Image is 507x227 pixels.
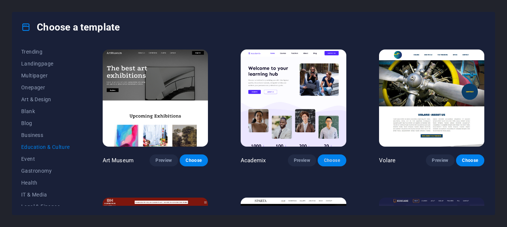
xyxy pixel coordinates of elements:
[462,157,478,163] span: Choose
[21,21,120,33] h4: Choose a template
[21,141,70,153] button: Education & Culture
[180,154,208,166] button: Choose
[456,154,484,166] button: Choose
[186,157,202,163] span: Choose
[21,61,70,67] span: Landingpage
[21,129,70,141] button: Business
[21,189,70,201] button: IT & Media
[21,46,70,58] button: Trending
[21,73,70,79] span: Multipager
[21,81,70,93] button: Onepager
[21,108,70,114] span: Blank
[103,157,134,164] p: Art Museum
[21,58,70,70] button: Landingpage
[21,144,70,150] span: Education & Culture
[379,49,484,147] img: Volare
[241,49,346,147] img: Academix
[155,157,172,163] span: Preview
[318,154,346,166] button: Choose
[21,105,70,117] button: Blank
[21,156,70,162] span: Event
[103,49,208,147] img: Art Museum
[21,84,70,90] span: Onepager
[21,165,70,177] button: Gastronomy
[21,117,70,129] button: Blog
[324,157,340,163] span: Choose
[21,180,70,186] span: Health
[21,177,70,189] button: Health
[426,154,454,166] button: Preview
[21,49,70,55] span: Trending
[21,96,70,102] span: Art & Design
[379,157,396,164] p: Volare
[21,93,70,105] button: Art & Design
[150,154,178,166] button: Preview
[432,157,448,163] span: Preview
[21,168,70,174] span: Gastronomy
[21,201,70,212] button: Legal & Finance
[21,153,70,165] button: Event
[21,192,70,198] span: IT & Media
[241,157,266,164] p: Academix
[21,204,70,210] span: Legal & Finance
[21,120,70,126] span: Blog
[288,154,316,166] button: Preview
[294,157,310,163] span: Preview
[21,132,70,138] span: Business
[21,70,70,81] button: Multipager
